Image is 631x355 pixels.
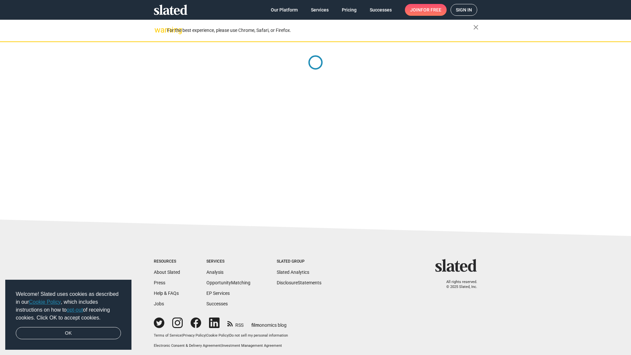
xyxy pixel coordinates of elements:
[154,333,182,338] a: Terms of Service
[222,343,282,348] a: Investment Management Agreement
[154,343,221,348] a: Electronic Consent & Delivery Agreement
[251,322,259,328] span: film
[16,327,121,340] a: dismiss cookie message
[154,291,179,296] a: Help & FAQs
[337,4,362,16] a: Pricing
[277,259,321,264] div: Slated Group
[228,333,229,338] span: |
[227,318,244,328] a: RSS
[271,4,298,16] span: Our Platform
[16,290,121,322] span: Welcome! Slated uses cookies as described in our , which includes instructions on how to of recei...
[167,26,473,35] div: For the best experience, please use Chrome, Safari, or Firefox.
[29,299,61,305] a: Cookie Policy
[206,333,228,338] a: Cookie Policy
[154,280,165,285] a: Press
[183,333,205,338] a: Privacy Policy
[154,301,164,306] a: Jobs
[277,270,309,275] a: Slated Analytics
[421,4,441,16] span: for free
[342,4,357,16] span: Pricing
[405,4,447,16] a: Joinfor free
[154,259,180,264] div: Resources
[311,4,329,16] span: Services
[306,4,334,16] a: Services
[456,4,472,15] span: Sign in
[182,333,183,338] span: |
[451,4,477,16] a: Sign in
[206,301,228,306] a: Successes
[251,317,287,328] a: filmonomics blog
[67,307,83,313] a: opt-out
[410,4,441,16] span: Join
[206,280,250,285] a: OpportunityMatching
[364,4,397,16] a: Successes
[154,26,162,34] mat-icon: warning
[154,270,180,275] a: About Slated
[5,280,131,350] div: cookieconsent
[205,333,206,338] span: |
[206,259,250,264] div: Services
[206,270,223,275] a: Analysis
[472,23,480,31] mat-icon: close
[370,4,392,16] span: Successes
[277,280,321,285] a: DisclosureStatements
[439,280,477,289] p: All rights reserved. © 2025 Slated, Inc.
[206,291,230,296] a: EP Services
[229,333,288,338] button: Do not sell my personal information
[266,4,303,16] a: Our Platform
[221,343,222,348] span: |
